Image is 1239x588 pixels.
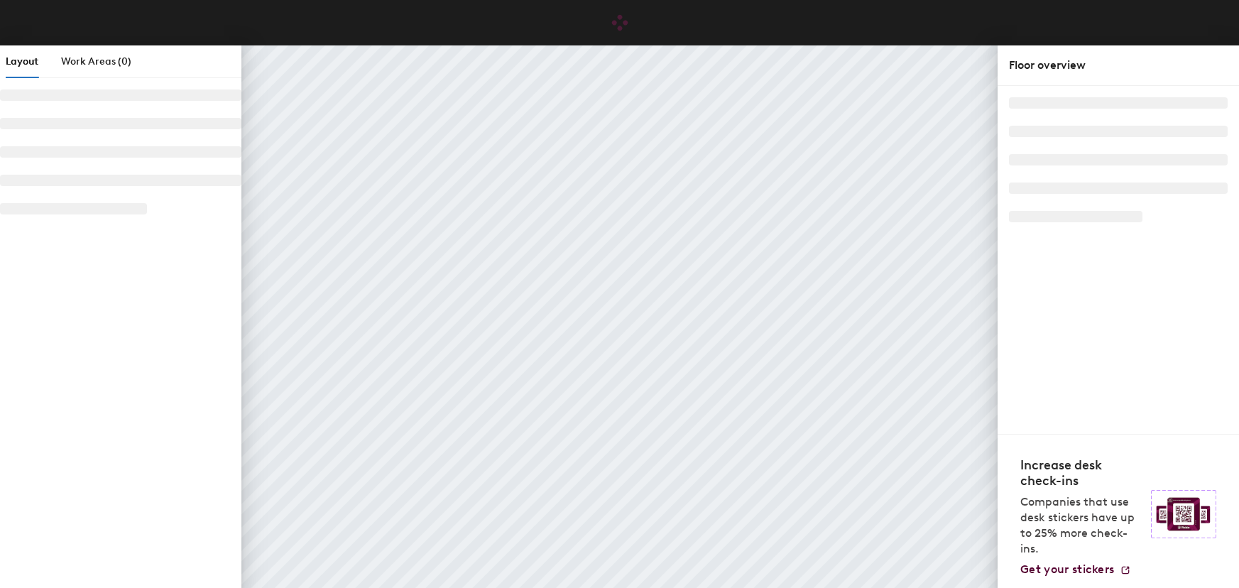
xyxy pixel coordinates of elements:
a: Get your stickers [1020,562,1131,577]
span: Layout [6,55,38,67]
span: Work Areas (0) [61,55,131,67]
h4: Increase desk check-ins [1020,457,1142,489]
span: Get your stickers [1020,562,1114,576]
p: Companies that use desk stickers have up to 25% more check-ins. [1020,494,1142,557]
div: Floor overview [1009,57,1228,74]
img: Sticker logo [1151,490,1216,538]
